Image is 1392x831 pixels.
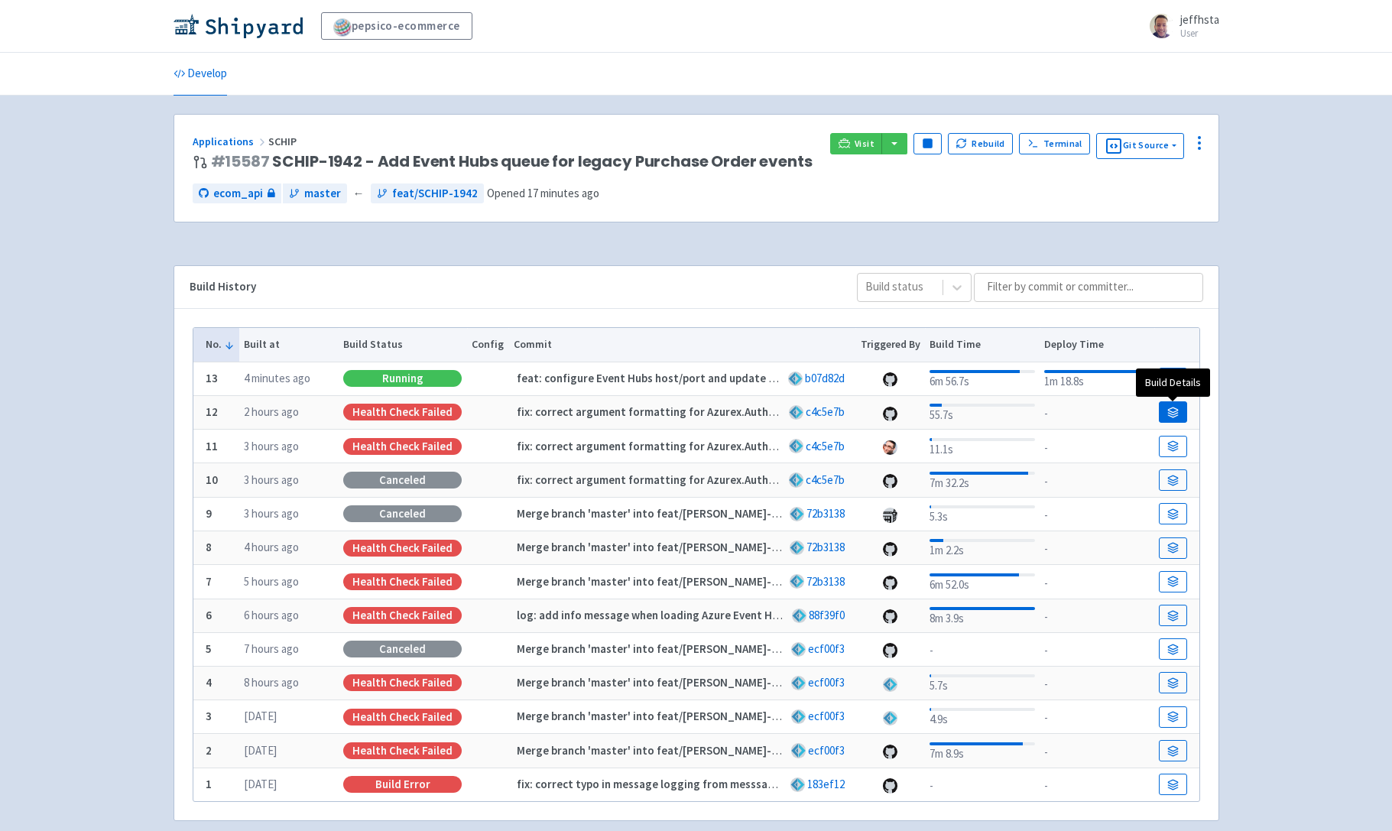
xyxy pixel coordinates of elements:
[211,153,813,170] span: SCHIP-1942 - Add Event Hubs queue for legacy Purchase Order events
[913,133,941,154] button: Pause
[930,705,1034,729] div: 4.9s
[343,641,462,657] div: Canceled
[343,472,462,489] div: Canceled
[517,540,796,554] strong: Merge branch 'master' into feat/[PERSON_NAME]-1942
[930,639,1034,660] div: -
[1159,368,1186,389] a: Build Details
[1044,639,1149,660] div: -
[206,506,212,521] b: 9
[855,138,874,150] span: Visit
[808,675,845,690] a: ecf00f3
[808,743,845,758] a: ecf00f3
[1159,503,1186,524] a: Build Details
[1159,706,1186,728] a: Build Details
[343,573,462,590] div: Health check failed
[487,186,599,200] span: Opened
[1044,774,1149,795] div: -
[930,570,1034,594] div: 6m 52.0s
[517,608,817,622] strong: log: add info message when loading Azure Event Hub token
[244,574,299,589] time: 5 hours ago
[244,540,299,554] time: 4 hours ago
[304,185,341,203] span: master
[371,183,484,204] a: feat/SCHIP-1942
[806,506,845,521] a: 72b3138
[283,183,347,204] a: master
[1044,437,1149,457] div: -
[343,404,462,420] div: Health check failed
[517,371,844,385] strong: feat: configure Event Hubs host/port and update azurex to 1.1.1
[1159,436,1186,457] a: Build Details
[808,709,845,723] a: ecf00f3
[343,674,462,691] div: Health check failed
[1019,133,1090,154] a: Terminal
[806,439,845,453] a: c4c5e7b
[211,151,270,172] a: #15587
[930,435,1034,459] div: 11.1s
[193,135,268,148] a: Applications
[517,439,919,453] strong: fix: correct argument formatting for Azurex.Authorization.Token initialization
[206,404,218,419] b: 12
[517,641,796,656] strong: Merge branch 'master' into feat/[PERSON_NAME]-1942
[930,401,1034,424] div: 55.7s
[343,370,462,387] div: Running
[1044,741,1149,761] div: -
[930,469,1034,492] div: 7m 32.2s
[1159,401,1186,423] a: Build Details
[1159,672,1186,693] a: Build Details
[930,367,1034,391] div: 6m 56.7s
[206,709,212,723] b: 3
[343,438,462,455] div: Health check failed
[830,133,882,154] a: Visit
[213,185,263,203] span: ecom_api
[343,607,462,624] div: Health check failed
[239,328,339,362] th: Built at
[925,328,1040,362] th: Build Time
[392,185,478,203] span: feat/SCHIP-1942
[808,641,845,656] a: ecf00f3
[467,328,509,362] th: Config
[206,540,212,554] b: 8
[343,505,462,522] div: Canceled
[855,328,925,362] th: Triggered By
[343,540,462,557] div: Health check failed
[930,604,1034,628] div: 8m 3.9s
[517,777,842,791] strong: fix: correct typo in message logging from messsage to message
[321,12,472,40] a: pepsico-ecommerce
[1159,537,1186,559] a: Build Details
[206,371,218,385] b: 13
[517,472,919,487] strong: fix: correct argument formatting for Azurex.Authorization.Token initialization
[268,135,299,148] span: SCHIP
[930,739,1034,763] div: 7m 8.9s
[244,439,299,453] time: 3 hours ago
[244,608,299,622] time: 6 hours ago
[1044,402,1149,423] div: -
[244,641,299,656] time: 7 hours ago
[809,608,845,622] a: 88f39f0
[1159,571,1186,592] a: Build Details
[206,574,212,589] b: 7
[930,536,1034,560] div: 1m 2.2s
[206,777,212,791] b: 1
[190,278,832,296] div: Build History
[206,336,235,352] button: No.
[806,404,845,419] a: c4c5e7b
[527,186,599,200] time: 17 minutes ago
[806,540,845,554] a: 72b3138
[343,776,462,793] div: Build Error
[244,675,299,690] time: 8 hours ago
[343,742,462,759] div: Health check failed
[1159,469,1186,491] a: Build Details
[1180,28,1219,38] small: User
[1159,740,1186,761] a: Build Details
[1096,133,1184,159] button: Git Source
[343,709,462,726] div: Health check failed
[517,743,796,758] strong: Merge branch 'master' into feat/[PERSON_NAME]-1942
[1044,367,1149,391] div: 1m 18.8s
[805,371,845,385] a: b07d82d
[517,574,796,589] strong: Merge branch 'master' into feat/[PERSON_NAME]-1942
[1141,14,1219,38] a: jeffhsta User
[948,133,1014,154] button: Rebuild
[930,774,1034,795] div: -
[206,641,212,656] b: 5
[244,472,299,487] time: 3 hours ago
